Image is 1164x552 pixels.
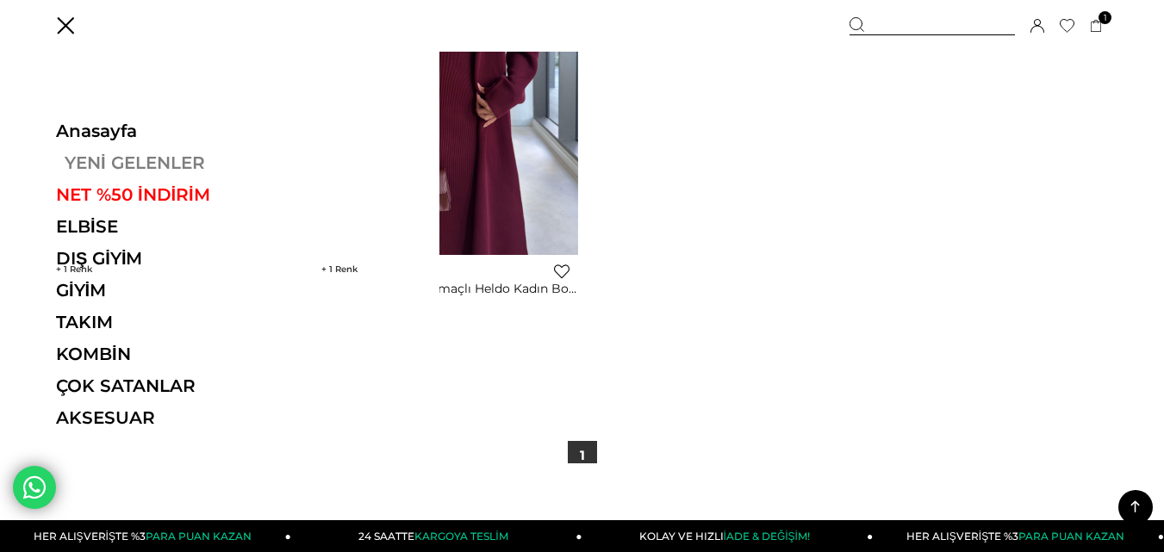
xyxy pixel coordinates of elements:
[56,375,293,396] a: ÇOK SATANLAR
[56,121,293,141] a: Anasayfa
[56,152,293,173] a: YENİ GELENLER
[582,520,874,552] a: KOLAY VE HIZLIİADE & DEĞİŞİM!
[56,264,92,275] span: 1
[56,344,293,364] a: KOMBİN
[1090,20,1103,33] a: 1
[1018,530,1124,543] span: PARA PUAN KAZAN
[56,216,293,237] a: ELBİSE
[56,280,293,301] a: GİYİM
[56,312,293,332] a: TAKIM
[414,530,507,543] span: KARGOYA TESLİM
[291,520,582,552] a: 24 SAATTEKARGOYA TESLİM
[1099,11,1111,24] span: 1
[321,264,358,275] span: 1
[146,530,252,543] span: PARA PUAN KAZAN
[568,441,597,470] a: 1
[873,520,1164,552] a: HER ALIŞVERİŞTE %3PARA PUAN KAZAN
[321,281,578,296] a: Boğazlı Elbisesi Yırtmaçlı Heldo Kadın Bordo İkili Triko Takım 26K094
[56,248,293,269] a: DIŞ GİYİM
[56,184,293,205] a: NET %50 İNDİRİM
[724,530,810,543] span: İADE & DEĞİŞİM!
[56,407,293,428] a: AKSESUAR
[554,264,570,279] a: Favorilere Ekle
